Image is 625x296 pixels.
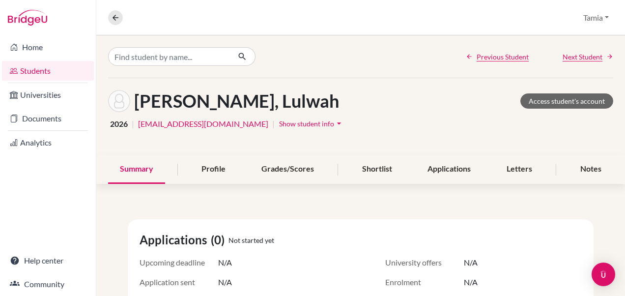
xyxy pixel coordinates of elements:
[8,10,47,26] img: Bridge-U
[385,257,464,268] span: University offers
[2,133,94,152] a: Analytics
[2,85,94,105] a: Universities
[138,118,268,130] a: [EMAIL_ADDRESS][DOMAIN_NAME]
[272,118,275,130] span: |
[579,8,613,27] button: Tamia
[134,90,339,112] h1: [PERSON_NAME], Lulwah
[563,52,613,62] a: Next Student
[279,119,334,128] span: Show student info
[2,274,94,294] a: Community
[108,47,230,66] input: Find student by name...
[520,93,613,109] a: Access student's account
[228,235,274,245] span: Not started yet
[2,37,94,57] a: Home
[464,276,478,288] span: N/A
[568,155,613,184] div: Notes
[250,155,326,184] div: Grades/Scores
[140,231,211,249] span: Applications
[132,118,134,130] span: |
[190,155,237,184] div: Profile
[466,52,529,62] a: Previous Student
[592,263,615,286] div: Open Intercom Messenger
[110,118,128,130] span: 2026
[108,90,130,112] img: Lulwah Al Ajmi's avatar
[385,276,464,288] span: Enrolment
[140,276,218,288] span: Application sent
[211,231,228,249] span: (0)
[2,109,94,128] a: Documents
[279,116,344,131] button: Show student infoarrow_drop_down
[334,118,344,128] i: arrow_drop_down
[108,155,165,184] div: Summary
[350,155,404,184] div: Shortlist
[464,257,478,268] span: N/A
[140,257,218,268] span: Upcoming deadline
[2,61,94,81] a: Students
[477,52,529,62] span: Previous Student
[218,276,232,288] span: N/A
[2,251,94,270] a: Help center
[416,155,483,184] div: Applications
[563,52,602,62] span: Next Student
[495,155,544,184] div: Letters
[218,257,232,268] span: N/A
